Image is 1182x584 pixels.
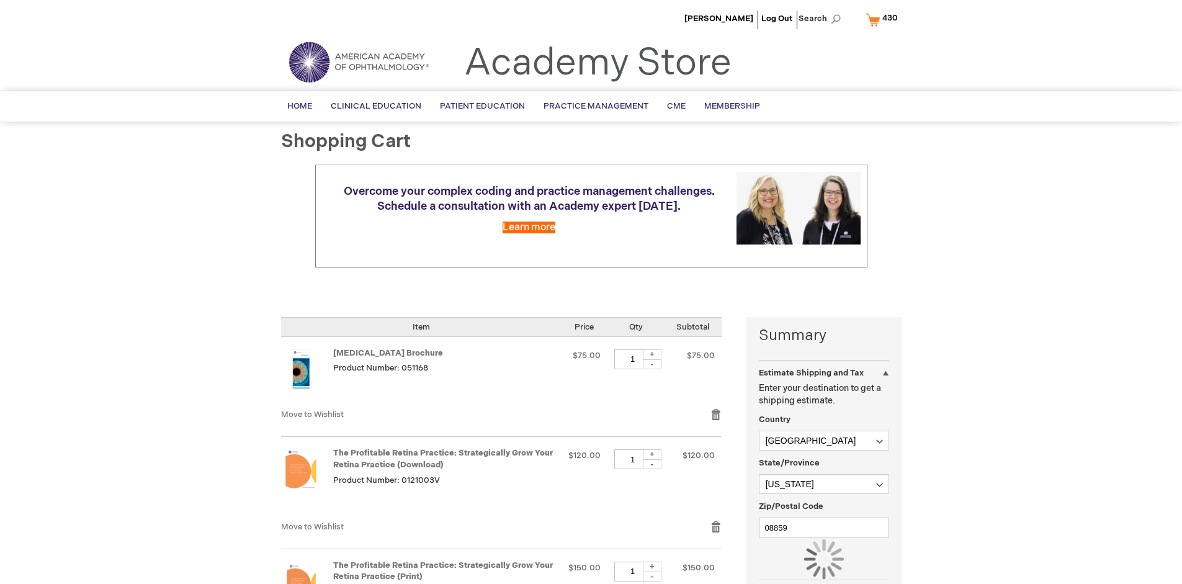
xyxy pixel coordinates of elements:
a: The Profitable Retina Practice: Strategically Grow Your Retina Practice (Download) [333,448,553,470]
a: Amblyopia Brochure [281,349,333,397]
span: Country [759,415,790,425]
span: CME [667,101,686,111]
span: $150.00 [568,563,601,573]
a: Move to Wishlist [281,522,344,532]
img: Amblyopia Brochure [281,349,321,389]
div: - [643,459,661,469]
span: $75.00 [687,351,715,361]
div: - [643,359,661,369]
span: 430 [882,13,898,23]
div: - [643,572,661,582]
span: Home [287,101,312,111]
span: $75.00 [573,351,601,361]
span: $150.00 [683,563,715,573]
a: 430 [863,9,906,30]
span: Zip/Postal Code [759,501,823,511]
span: $120.00 [683,451,715,460]
a: Learn more [503,222,555,233]
a: [MEDICAL_DATA] Brochure [333,348,443,358]
span: Overcome your complex coding and practice management challenges. Schedule a consultation with an ... [344,185,715,213]
img: Loading... [804,539,844,579]
strong: Summary [759,325,889,346]
span: State/Province [759,458,820,468]
span: Clinical Education [331,101,421,111]
div: + [643,562,661,572]
strong: Estimate Shipping and Tax [759,368,864,378]
span: Price [575,322,594,332]
a: Academy Store [464,41,732,86]
input: Qty [614,449,651,469]
span: Product Number: 051168 [333,363,428,373]
span: Membership [704,101,760,111]
a: Log Out [761,14,792,24]
span: Qty [629,322,643,332]
input: Qty [614,562,651,582]
span: Product Number: 0121003V [333,475,440,485]
span: Search [799,6,846,31]
span: Practice Management [544,101,648,111]
img: The Profitable Retina Practice: Strategically Grow Your Retina Practice (Download) [281,449,321,489]
div: + [643,449,661,460]
span: Patient Education [440,101,525,111]
span: Shopping Cart [281,130,411,153]
span: Subtotal [676,322,709,332]
a: The Profitable Retina Practice: Strategically Grow Your Retina Practice (Print) [333,560,553,582]
span: Item [413,322,430,332]
p: Enter your destination to get a shipping estimate. [759,382,889,407]
div: + [643,349,661,360]
img: Schedule a consultation with an Academy expert today [737,172,861,245]
a: The Profitable Retina Practice: Strategically Grow Your Retina Practice (Download) [281,449,333,508]
input: Qty [614,349,651,369]
a: [PERSON_NAME] [684,14,753,24]
a: Move to Wishlist [281,410,344,420]
span: $120.00 [568,451,601,460]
